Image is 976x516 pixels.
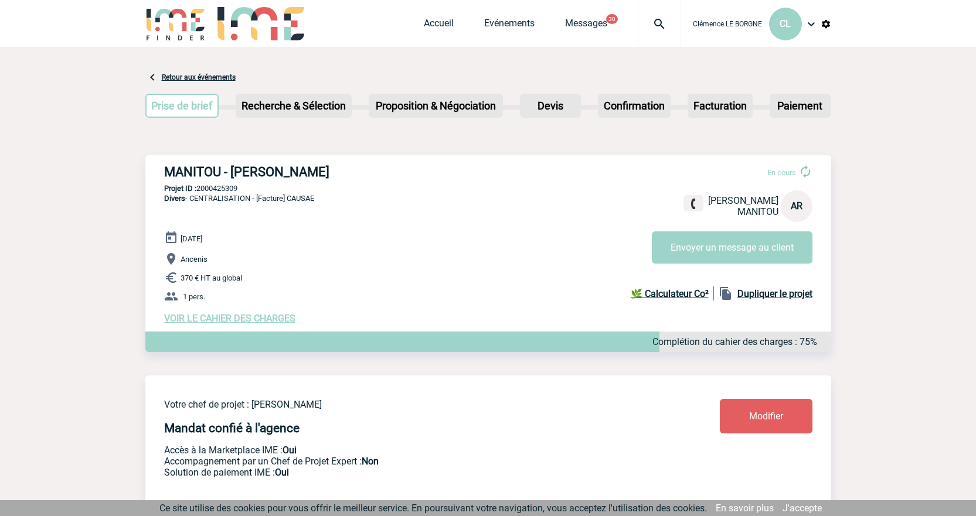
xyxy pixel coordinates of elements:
span: Clémence LE BORGNE [693,20,762,28]
b: Dupliquer le projet [737,288,812,299]
span: 370 € HT au global [181,274,242,282]
a: VOIR LE CAHIER DES CHARGES [164,313,295,324]
img: fixe.png [688,199,699,209]
span: Modifier [749,411,783,422]
button: Envoyer un message au client [652,231,812,264]
p: Accès à la Marketplace IME : [164,445,651,456]
a: J'accepte [783,503,822,514]
p: Paiement [771,95,829,117]
img: IME-Finder [145,7,206,40]
p: Facturation [689,95,751,117]
span: Ce site utilise des cookies pour vous offrir le meilleur service. En poursuivant votre navigation... [159,503,707,514]
span: - CENTRALISATION - [Facture] CAUSAE [164,194,314,203]
span: AR [791,200,802,211]
span: [DATE] [181,234,202,243]
a: Accueil [424,18,454,34]
span: En cours [767,168,796,177]
h4: Mandat confié à l'agence [164,421,300,435]
p: Recherche & Sélection [237,95,351,117]
b: Projet ID : [164,184,196,193]
span: [PERSON_NAME] [708,195,778,206]
b: Oui [283,445,297,456]
p: Prise de brief [147,95,218,117]
p: Votre chef de projet : [PERSON_NAME] [164,399,651,410]
a: Retour aux événements [162,73,236,81]
span: 1 pers. [183,292,205,301]
p: Conformité aux process achat client, Prise en charge de la facturation, Mutualisation de plusieur... [164,467,651,478]
h3: MANITOU - [PERSON_NAME] [164,165,516,179]
b: Oui [275,467,289,478]
span: CL [780,18,791,29]
p: Prestation payante [164,456,651,467]
a: 🌿 Calculateur Co² [631,286,714,300]
a: Evénements [484,18,535,34]
b: 🌿 Calculateur Co² [631,288,709,299]
span: Ancenis [181,255,208,264]
a: En savoir plus [716,503,774,514]
span: MANITOU [737,206,778,217]
img: file_copy-black-24dp.png [719,286,733,300]
p: Proposition & Négociation [370,95,502,117]
p: Confirmation [599,95,669,117]
p: Devis [521,95,580,117]
b: Non [362,456,379,467]
span: Divers [164,194,185,203]
button: 30 [606,14,618,24]
a: Messages [565,18,607,34]
p: 2000425309 [145,184,831,193]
